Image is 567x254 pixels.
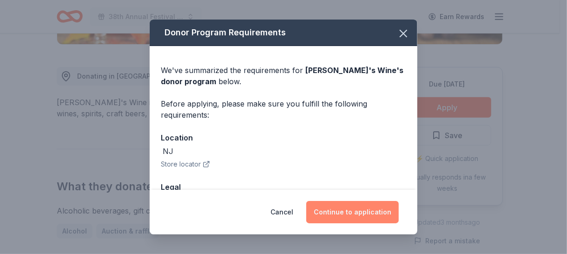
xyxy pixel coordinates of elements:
[161,181,406,193] div: Legal
[161,98,406,120] div: Before applying, please make sure you fulfill the following requirements:
[306,201,399,223] button: Continue to application
[150,20,417,46] div: Donor Program Requirements
[161,65,406,87] div: We've summarized the requirements for below.
[161,132,406,144] div: Location
[161,159,210,170] button: Store locator
[163,146,173,157] div: NJ
[270,201,293,223] button: Cancel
